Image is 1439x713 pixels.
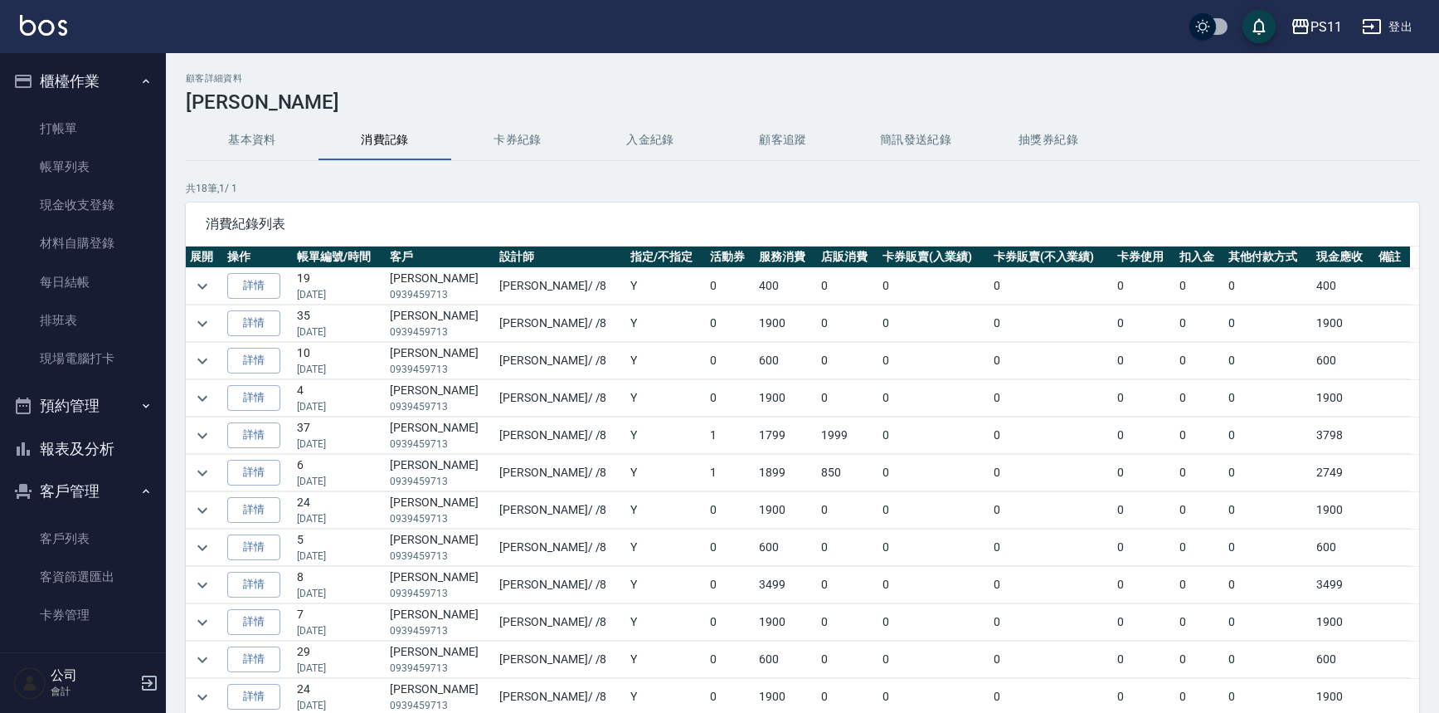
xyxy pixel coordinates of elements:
td: [PERSON_NAME] / /8 [495,567,626,603]
p: [DATE] [297,623,382,638]
td: 0 [1113,380,1175,417]
td: 0 [1113,530,1175,566]
button: 消費記錄 [318,120,451,160]
td: 600 [755,343,817,379]
td: 0 [706,305,755,342]
th: 設計師 [495,247,626,268]
td: 0 [817,604,879,641]
p: 0939459713 [390,399,491,414]
td: 0 [1224,268,1312,305]
button: 報表及分析 [7,427,159,471]
td: 850 [817,455,879,491]
p: [DATE] [297,586,382,601]
h3: [PERSON_NAME] [186,90,1419,114]
td: 0 [878,530,989,566]
td: 0 [878,343,989,379]
td: 1900 [1312,305,1374,342]
span: 消費紀錄列表 [206,216,1399,232]
td: [PERSON_NAME] / /8 [495,418,626,454]
td: 0 [989,567,1113,603]
a: 客戶列表 [7,520,159,558]
td: [PERSON_NAME] [386,604,495,641]
a: 排班表 [7,301,159,339]
a: 客資篩選匯出 [7,558,159,596]
td: 0 [1175,455,1224,491]
td: 0 [1175,380,1224,417]
td: 0 [989,492,1113,529]
td: 0 [817,380,879,417]
button: 簡訊發送紀錄 [849,120,982,160]
button: expand row [190,461,215,486]
td: 0 [1113,418,1175,454]
td: 0 [878,380,989,417]
td: [PERSON_NAME] / /8 [495,343,626,379]
th: 扣入金 [1175,247,1224,268]
td: 600 [1312,530,1374,566]
a: 詳情 [227,684,280,710]
td: 0 [989,305,1113,342]
td: 7 [293,604,386,641]
th: 帳單編號/時間 [293,247,386,268]
th: 客戶 [386,247,495,268]
a: 詳情 [227,273,280,299]
td: 0 [878,642,989,678]
a: 卡券管理 [7,596,159,634]
td: Y [626,530,706,566]
p: 0939459713 [390,586,491,601]
td: [PERSON_NAME] / /8 [495,268,626,305]
td: 0 [989,380,1113,417]
td: 5 [293,530,386,566]
button: expand row [190,685,215,710]
td: 0 [1224,567,1312,603]
td: 1 [706,455,755,491]
td: 0 [1175,343,1224,379]
a: 詳情 [227,460,280,486]
p: 0939459713 [390,549,491,564]
td: 1799 [755,418,817,454]
td: Y [626,455,706,491]
th: 操作 [223,247,293,268]
button: expand row [190,423,215,448]
a: 詳情 [227,497,280,523]
button: 預約管理 [7,384,159,427]
td: 0 [1175,305,1224,342]
p: [DATE] [297,511,382,526]
td: [PERSON_NAME] [386,418,495,454]
td: 0 [817,492,879,529]
th: 活動券 [706,247,755,268]
p: 0939459713 [390,362,491,377]
button: expand row [190,311,215,336]
td: 19 [293,268,386,305]
td: 400 [1312,268,1374,305]
a: 詳情 [227,422,280,448]
td: Y [626,567,706,603]
td: 0 [706,268,755,305]
td: [PERSON_NAME] / /8 [495,492,626,529]
th: 備註 [1374,247,1410,268]
td: [PERSON_NAME] [386,530,495,566]
button: 登出 [1355,12,1419,42]
td: 2749 [1312,455,1374,491]
button: save [1242,10,1276,43]
th: 服務消費 [755,247,817,268]
td: 0 [1224,380,1312,417]
td: 6 [293,455,386,491]
button: expand row [190,274,215,299]
td: 3499 [1312,567,1374,603]
td: 0 [817,268,879,305]
td: 3499 [755,567,817,603]
td: 0 [1175,567,1224,603]
td: 1900 [755,604,817,641]
td: 0 [1224,343,1312,379]
p: 0939459713 [390,325,491,339]
td: 0 [878,268,989,305]
td: [PERSON_NAME] [386,305,495,342]
td: 1999 [817,418,879,454]
th: 現金應收 [1312,247,1374,268]
button: 卡券紀錄 [451,120,584,160]
td: 0 [1175,418,1224,454]
td: 0 [989,268,1113,305]
td: 4 [293,380,386,417]
button: expand row [190,573,215,598]
button: expand row [190,498,215,523]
